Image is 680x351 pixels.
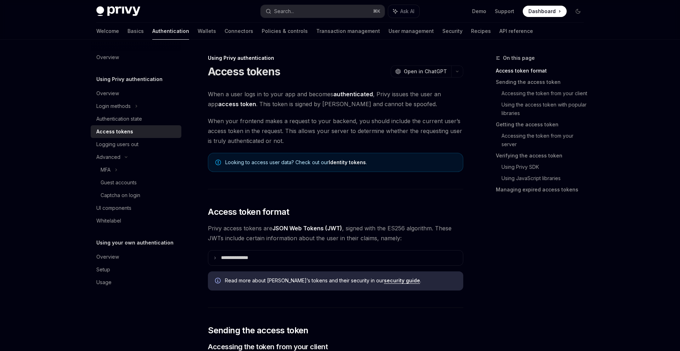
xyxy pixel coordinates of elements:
[215,278,222,285] svg: Info
[208,89,463,109] span: When a user logs in to your app and becomes , Privy issues the user an app . This token is signed...
[96,6,140,16] img: dark logo
[91,51,181,64] a: Overview
[208,223,463,243] span: Privy access tokens are , signed with the ES256 algorithm. These JWTs include certain information...
[501,173,589,184] a: Using JavaScript libraries
[225,23,253,40] a: Connectors
[91,202,181,214] a: UI components
[91,176,181,189] a: Guest accounts
[225,159,456,166] span: Looking to access user data? Check out our .
[471,23,491,40] a: Recipes
[333,91,373,98] strong: authenticated
[501,99,589,119] a: Using the access token with popular libraries
[96,115,142,123] div: Authentication state
[91,189,181,202] a: Captcha on login
[101,191,140,200] div: Captcha on login
[329,159,366,166] a: Identity tokens
[572,6,584,17] button: Toggle dark mode
[262,23,308,40] a: Policies & controls
[91,125,181,138] a: Access tokens
[501,161,589,173] a: Using Privy SDK
[96,53,119,62] div: Overview
[96,140,138,149] div: Logging users out
[101,166,110,174] div: MFA
[499,23,533,40] a: API reference
[96,23,119,40] a: Welcome
[91,214,181,227] a: Whitelabel
[91,87,181,100] a: Overview
[96,238,174,247] h5: Using your own authentication
[96,127,133,136] div: Access tokens
[96,217,121,225] div: Whitelabel
[373,8,380,14] span: ⌘ K
[208,116,463,146] span: When your frontend makes a request to your backend, you should include the current user’s access ...
[388,5,419,18] button: Ask AI
[272,225,342,232] a: JSON Web Tokens (JWT)
[208,206,289,218] span: Access token format
[274,7,294,16] div: Search...
[391,65,451,77] button: Open in ChatGPT
[91,138,181,151] a: Logging users out
[503,54,535,62] span: On this page
[528,8,556,15] span: Dashboard
[404,68,447,75] span: Open in ChatGPT
[127,23,144,40] a: Basics
[96,253,119,261] div: Overview
[261,5,385,18] button: Search...⌘K
[495,8,514,15] a: Support
[218,100,256,108] strong: access token
[91,251,181,263] a: Overview
[400,8,414,15] span: Ask AI
[389,23,434,40] a: User management
[501,130,589,150] a: Accessing the token from your server
[496,76,589,88] a: Sending the access token
[496,119,589,130] a: Getting the access token
[501,88,589,99] a: Accessing the token from your client
[91,276,181,289] a: Usage
[208,54,463,62] div: Using Privy authentication
[96,153,120,161] div: Advanced
[96,102,131,110] div: Login methods
[384,277,420,284] a: security guide
[152,23,189,40] a: Authentication
[208,65,280,78] h1: Access tokens
[198,23,216,40] a: Wallets
[101,178,137,187] div: Guest accounts
[496,150,589,161] a: Verifying the access token
[91,113,181,125] a: Authentication state
[208,325,308,336] span: Sending the access token
[225,277,456,284] span: Read more about [PERSON_NAME]’s tokens and their security in our .
[96,278,112,287] div: Usage
[96,204,131,212] div: UI components
[91,263,181,276] a: Setup
[96,89,119,98] div: Overview
[96,75,163,84] h5: Using Privy authentication
[96,265,110,274] div: Setup
[496,65,589,76] a: Access token format
[523,6,567,17] a: Dashboard
[496,184,589,195] a: Managing expired access tokens
[215,160,221,165] svg: Note
[472,8,486,15] a: Demo
[316,23,380,40] a: Transaction management
[442,23,463,40] a: Security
